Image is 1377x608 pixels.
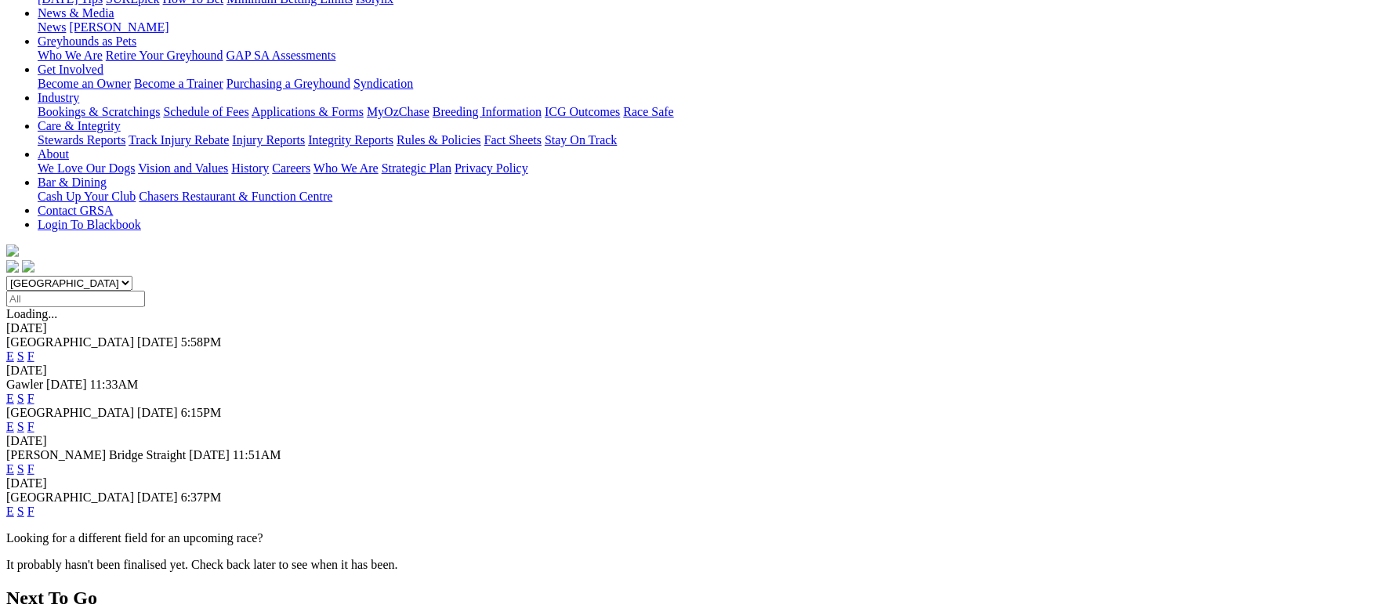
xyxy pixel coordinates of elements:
a: F [27,505,34,518]
a: F [27,420,34,433]
a: E [6,349,14,363]
a: S [17,420,24,433]
a: Greyhounds as Pets [38,34,136,48]
a: MyOzChase [367,105,429,118]
a: Rules & Policies [397,133,481,147]
img: twitter.svg [22,260,34,273]
a: Who We Are [38,49,103,62]
a: Cash Up Your Club [38,190,136,203]
a: Race Safe [623,105,673,118]
a: Bar & Dining [38,176,107,189]
div: News & Media [38,20,1371,34]
a: Care & Integrity [38,119,121,132]
a: Integrity Reports [308,133,393,147]
a: Get Involved [38,63,103,76]
span: [DATE] [46,378,87,391]
span: [GEOGRAPHIC_DATA] [6,490,134,504]
a: Vision and Values [138,161,228,175]
a: Bookings & Scratchings [38,105,160,118]
span: [DATE] [137,490,178,504]
a: Become a Trainer [134,77,223,90]
a: About [38,147,69,161]
span: [DATE] [137,335,178,349]
a: [PERSON_NAME] [69,20,169,34]
span: 11:33AM [90,378,139,391]
span: 6:15PM [181,406,222,419]
a: E [6,420,14,433]
div: Greyhounds as Pets [38,49,1371,63]
span: 6:37PM [181,490,222,504]
span: [GEOGRAPHIC_DATA] [6,335,134,349]
div: [DATE] [6,364,1371,378]
a: F [27,392,34,405]
a: E [6,462,14,476]
a: GAP SA Assessments [226,49,336,62]
a: S [17,349,24,363]
a: Schedule of Fees [163,105,248,118]
img: logo-grsa-white.png [6,244,19,257]
a: Privacy Policy [455,161,528,175]
span: [GEOGRAPHIC_DATA] [6,406,134,419]
p: Looking for a different field for an upcoming race? [6,531,1371,545]
a: Breeding Information [433,105,542,118]
div: Get Involved [38,77,1371,91]
a: E [6,505,14,518]
a: Purchasing a Greyhound [226,77,350,90]
a: S [17,392,24,405]
a: News & Media [38,6,114,20]
a: Login To Blackbook [38,218,141,231]
a: News [38,20,66,34]
a: ICG Outcomes [545,105,620,118]
a: We Love Our Dogs [38,161,135,175]
a: Stay On Track [545,133,617,147]
span: [DATE] [137,406,178,419]
div: Care & Integrity [38,133,1371,147]
a: Become an Owner [38,77,131,90]
a: Careers [272,161,310,175]
a: S [17,505,24,518]
a: Track Injury Rebate [129,133,229,147]
span: 11:51AM [233,448,281,461]
a: F [27,349,34,363]
input: Select date [6,291,145,307]
div: About [38,161,1371,176]
span: 5:58PM [181,335,222,349]
span: [PERSON_NAME] Bridge Straight [6,448,186,461]
div: Industry [38,105,1371,119]
div: Bar & Dining [38,190,1371,204]
a: F [27,462,34,476]
a: Stewards Reports [38,133,125,147]
img: facebook.svg [6,260,19,273]
a: Retire Your Greyhound [106,49,223,62]
a: Injury Reports [232,133,305,147]
a: Syndication [353,77,413,90]
div: [DATE] [6,476,1371,490]
a: Applications & Forms [252,105,364,118]
a: Contact GRSA [38,204,113,217]
a: Industry [38,91,79,104]
div: [DATE] [6,321,1371,335]
a: Chasers Restaurant & Function Centre [139,190,332,203]
div: [DATE] [6,434,1371,448]
a: S [17,462,24,476]
a: History [231,161,269,175]
partial: It probably hasn't been finalised yet. Check back later to see when it has been. [6,558,398,571]
a: Fact Sheets [484,133,542,147]
span: Gawler [6,378,43,391]
a: Who We Are [313,161,379,175]
a: Strategic Plan [382,161,451,175]
span: Loading... [6,307,57,320]
a: E [6,392,14,405]
span: [DATE] [189,448,230,461]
